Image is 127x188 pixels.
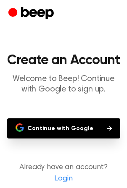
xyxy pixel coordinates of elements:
a: Beep [8,5,56,22]
p: Welcome to Beep! Continue with Google to sign up. [7,74,120,95]
p: Already have an account? [7,162,120,185]
button: Continue with Google [7,118,120,138]
a: Login [8,173,119,185]
h1: Create an Account [7,54,120,67]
